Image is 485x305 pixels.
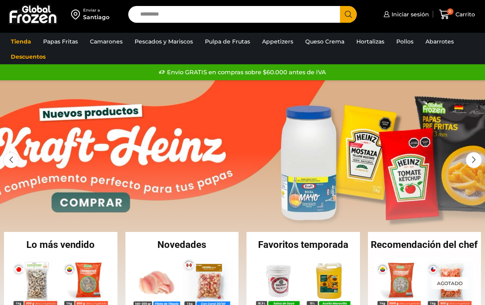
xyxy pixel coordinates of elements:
a: Camarones [86,34,127,49]
div: Next slide [466,152,482,168]
a: Papas Fritas [39,34,82,49]
span: Carrito [453,10,475,18]
a: Pollos [392,34,417,49]
a: Tienda [7,34,35,49]
div: Enviar a [83,8,109,13]
h2: Novedades [125,240,239,250]
span: 0 [447,8,453,15]
p: Agotado [431,277,468,289]
a: Abarrotes [421,34,458,49]
a: Descuentos [7,49,50,64]
div: Santiago [83,13,109,21]
a: Queso Crema [301,34,348,49]
a: Hortalizas [352,34,388,49]
a: Pescados y Mariscos [131,34,197,49]
h2: Favoritos temporada [246,240,360,250]
a: Appetizers [258,34,297,49]
a: Pulpa de Frutas [201,34,254,49]
h2: Recomendación del chef [368,240,481,250]
a: Iniciar sesión [382,6,429,22]
span: Iniciar sesión [390,10,429,18]
a: 0 Carrito [437,5,477,24]
img: address-field-icon.svg [71,8,83,21]
div: Previous slide [3,152,19,168]
h2: Lo más vendido [4,240,117,250]
button: Search button [340,6,357,23]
